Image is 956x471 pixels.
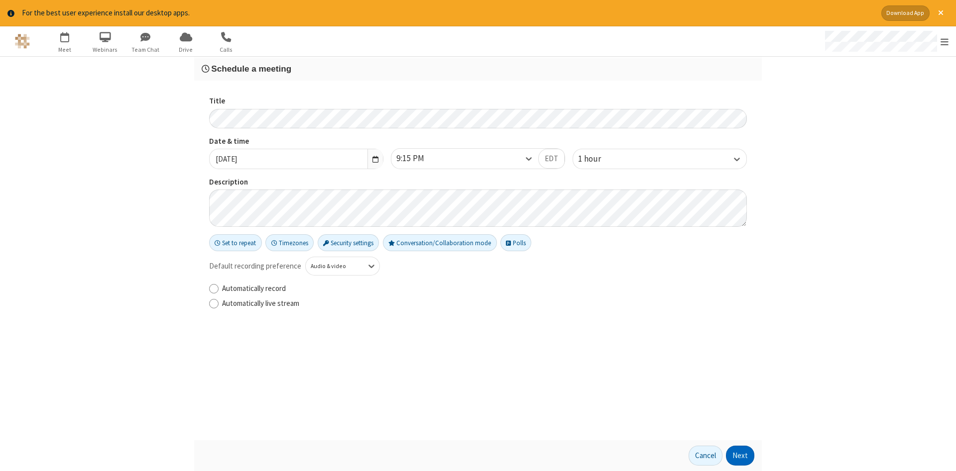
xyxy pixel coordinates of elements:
div: Open menu [816,26,956,56]
button: Timezones [265,234,314,251]
button: Conversation/Collaboration mode [383,234,497,251]
button: Close alert [933,5,949,21]
label: Description [209,177,747,188]
span: Calls [208,45,245,54]
button: Next [726,446,754,466]
span: Meet [46,45,84,54]
div: 1 hour [578,153,618,166]
button: EDT [538,149,565,169]
label: Automatically record [222,283,747,294]
label: Automatically live stream [222,298,747,309]
div: Audio & video [311,262,358,271]
button: Cancel [689,446,722,466]
label: Title [209,95,747,107]
button: Polls [500,234,531,251]
div: 9:15 PM [396,152,441,165]
button: Download App [881,5,930,21]
img: QA Selenium DO NOT DELETE OR CHANGE [15,34,30,49]
span: Drive [167,45,205,54]
label: Date & time [209,136,383,147]
button: Set to repeat [209,234,262,251]
span: Schedule a meeting [211,64,291,74]
div: For the best user experience install our desktop apps. [22,7,874,19]
button: Security settings [318,234,379,251]
span: Team Chat [127,45,164,54]
span: Default recording preference [209,261,301,272]
span: Webinars [87,45,124,54]
button: Logo [3,26,41,56]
